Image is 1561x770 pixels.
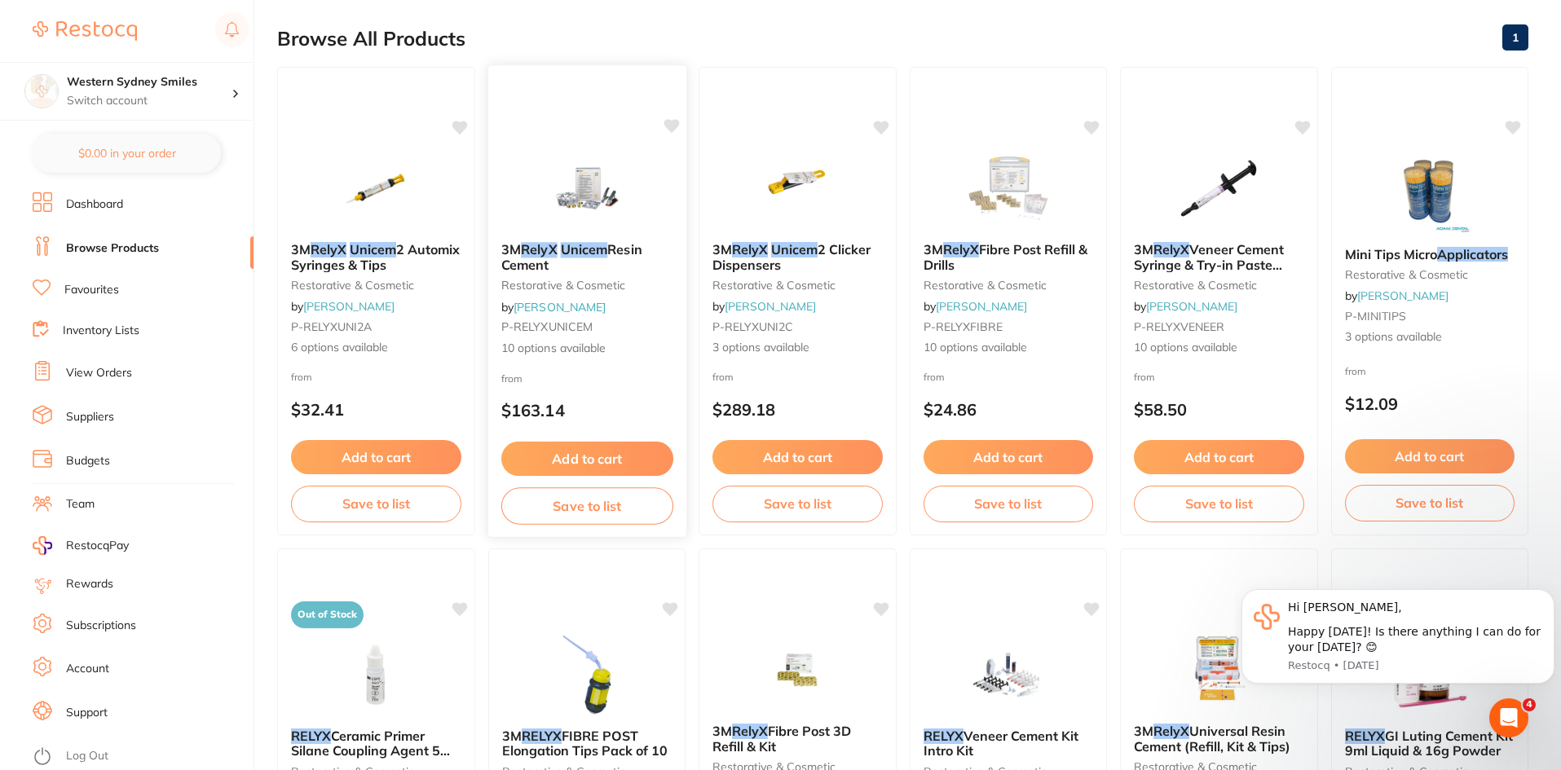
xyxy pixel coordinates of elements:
em: Unicem [560,241,607,257]
span: Resin Cement [500,241,642,273]
em: RelyX [521,241,557,257]
img: 3M RelyX Veneer Cement Syringe & Try-in Paste Syringe [1166,147,1272,229]
span: from [500,372,522,384]
span: 2 Automix Syringes & Tips [291,241,460,272]
span: by [924,299,1027,314]
img: 3M RelyX Unicem 2 Automix Syringes & Tips [323,147,429,229]
a: Restocq Logo [33,12,137,50]
span: 3M [1134,723,1153,739]
span: 10 options available [1134,340,1304,356]
span: P-MINITIPS [1345,309,1406,323]
span: 3M [712,723,732,739]
b: 3M RelyX Fibre Post 3D Refill & Kit [712,724,883,754]
span: Mini Tips Micro [1345,246,1437,262]
button: Save to list [1134,486,1304,521]
span: P-RELYXUNICEM [500,319,592,334]
em: Unicem [350,241,396,257]
img: 3M RelyX Unicem Resin Cement [533,147,640,229]
h2: Browse All Products [277,28,465,51]
p: Switch account [67,93,232,109]
b: 3M RelyX Unicem Resin Cement [500,242,672,272]
a: Rewards [66,576,113,592]
span: FIBRE POST Elongation Tips Pack of 10 [502,728,668,759]
img: Restocq Logo [33,21,137,41]
button: $0.00 in your order [33,134,221,173]
span: P-RELYXFIBRE [924,319,1003,334]
span: 3M [291,241,311,257]
b: 3M RELYX FIBRE POST Elongation Tips Pack of 10 [502,728,672,759]
button: Log Out [33,744,249,770]
b: 3M RelyX Veneer Cement Syringe & Try-in Paste Syringe [1134,242,1304,272]
img: RestocqPay [33,536,52,555]
em: RelyX [943,241,979,257]
span: Veneer Cement Kit Intro Kit [924,728,1078,759]
a: Favourites [64,282,119,298]
a: Budgets [66,453,110,469]
span: 3M [712,241,732,257]
em: RelyX [732,241,768,257]
a: RestocqPay [33,536,129,555]
span: P-RELYXUNI2C [712,319,793,334]
a: [PERSON_NAME] [303,299,395,314]
span: Fibre Post 3D Refill & Kit [712,723,851,754]
iframe: Intercom live chat [1489,698,1528,737]
a: Account [66,661,109,677]
b: 3M RelyX Fibre Post Refill & Drills [924,242,1094,272]
a: [PERSON_NAME] [514,299,606,314]
em: RelyX [732,723,768,739]
button: Add to cart [1345,439,1515,473]
button: Add to cart [500,442,672,477]
span: by [712,299,816,314]
h4: Western Sydney Smiles [67,74,232,90]
span: 3M [500,241,520,257]
em: Applicators [1437,246,1508,262]
iframe: Intercom notifications message [1235,565,1561,726]
img: 3M RelyX Fibre Post Refill & Drills [955,147,1061,229]
span: 3 options available [1345,329,1515,345]
span: P-RELYXUNI2A [291,319,372,334]
span: Out of Stock [291,601,364,628]
b: RELYX GI Luting Cement Kit 9ml Liquid & 16g Powder [1345,728,1515,759]
a: Dashboard [66,196,123,213]
em: RELYX [291,728,331,744]
img: RELYX Ceramic Primer Silane Coupling Agent 5ml bottle [323,634,429,715]
p: $32.41 [291,400,461,419]
small: restorative & cosmetic [1134,279,1304,292]
span: from [1134,371,1155,383]
a: Log Out [66,748,108,764]
small: restorative & cosmetic [291,279,461,292]
span: 3M [1134,241,1153,257]
button: Add to cart [291,440,461,474]
a: [PERSON_NAME] [936,299,1027,314]
em: RelyX [311,241,346,257]
b: Mini Tips Micro Applicators [1345,247,1515,262]
a: View Orders [66,365,132,381]
button: Add to cart [1134,440,1304,474]
a: Inventory Lists [63,323,139,339]
img: 3M RelyX Unicem 2 Clicker Dispensers [744,147,850,229]
span: Veneer Cement Syringe & Try-in Paste Syringe [1134,241,1284,288]
img: 3M RelyX Fibre Post 3D Refill & Kit [744,629,850,711]
b: 3M RelyX Unicem 2 Clicker Dispensers [712,242,883,272]
span: from [924,371,945,383]
button: Save to list [291,486,461,521]
small: restorative & cosmetic [1345,268,1515,281]
span: GI Luting Cement Kit 9ml Liquid & 16g Powder [1345,728,1513,759]
em: RELYX [924,728,963,744]
button: Add to cart [712,440,883,474]
button: Add to cart [924,440,1094,474]
em: RELYX [522,728,562,744]
span: 2 Clicker Dispensers [712,241,871,272]
em: RelyX [1153,723,1189,739]
img: RELYX Veneer Cement Kit Intro Kit [955,634,1061,715]
small: restorative & cosmetic [924,279,1094,292]
span: 4 [1523,698,1536,711]
em: Unicem [771,241,818,257]
a: Browse Products [66,240,159,257]
a: Team [66,496,95,513]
